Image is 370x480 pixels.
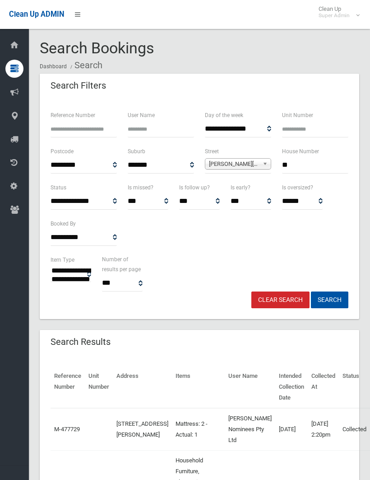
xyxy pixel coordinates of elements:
label: Is follow up? [179,183,210,193]
li: Search [68,57,102,74]
td: [DATE] 2:20pm [308,408,339,451]
th: Intended Collection Date [275,366,308,408]
header: Search Filters [40,77,117,94]
span: [PERSON_NAME][GEOGRAPHIC_DATA] ([STREET_ADDRESS]) [209,159,259,169]
span: Search Bookings [40,39,154,57]
td: Mattress: 2 - Actual: 1 [172,408,225,451]
td: [DATE] [275,408,308,451]
span: Clean Up ADMIN [9,10,64,19]
label: Item Type [51,255,74,265]
label: Is early? [231,183,250,193]
th: Unit Number [85,366,113,408]
a: [STREET_ADDRESS][PERSON_NAME] [116,420,168,438]
td: [PERSON_NAME] Nominees Pty Ltd [225,408,275,451]
label: User Name [128,110,155,120]
th: Address [113,366,172,408]
span: Clean Up [314,5,359,19]
label: House Number [282,146,319,156]
th: Collected At [308,366,339,408]
a: Dashboard [40,63,67,70]
label: Suburb [128,146,145,156]
label: Postcode [51,146,74,156]
label: Reference Number [51,110,95,120]
th: Reference Number [51,366,85,408]
a: M-477729 [54,426,80,433]
header: Search Results [40,333,121,351]
label: Unit Number [282,110,313,120]
label: Street [205,146,219,156]
small: Super Admin [319,12,350,19]
th: Items [172,366,225,408]
label: Number of results per page [102,254,143,274]
label: Is oversized? [282,183,313,193]
a: Clear Search [251,292,310,308]
label: Is missed? [128,183,153,193]
th: User Name [225,366,275,408]
label: Booked By [51,219,76,229]
button: Search [311,292,348,308]
label: Status [51,183,66,193]
label: Day of the week [205,110,243,120]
